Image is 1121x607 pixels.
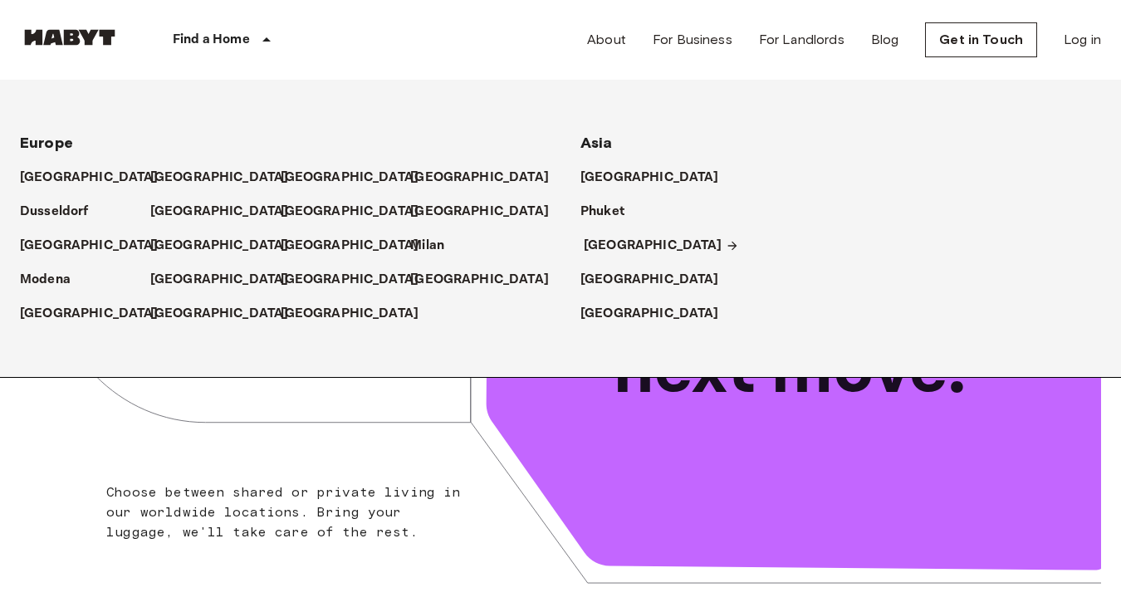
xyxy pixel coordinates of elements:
[580,168,719,188] p: [GEOGRAPHIC_DATA]
[281,270,436,290] a: [GEOGRAPHIC_DATA]
[614,246,1074,414] p: Unlock your next move.
[150,236,289,256] p: [GEOGRAPHIC_DATA]
[580,168,736,188] a: [GEOGRAPHIC_DATA]
[410,168,549,188] p: [GEOGRAPHIC_DATA]
[925,22,1037,57] a: Get in Touch
[580,270,719,290] p: [GEOGRAPHIC_DATA]
[150,304,289,324] p: [GEOGRAPHIC_DATA]
[281,236,436,256] a: [GEOGRAPHIC_DATA]
[871,30,899,50] a: Blog
[580,270,736,290] a: [GEOGRAPHIC_DATA]
[150,202,306,222] a: [GEOGRAPHIC_DATA]
[584,236,739,256] a: [GEOGRAPHIC_DATA]
[584,236,722,256] p: [GEOGRAPHIC_DATA]
[587,30,626,50] a: About
[580,202,624,222] p: Phuket
[281,168,436,188] a: [GEOGRAPHIC_DATA]
[410,202,549,222] p: [GEOGRAPHIC_DATA]
[20,29,120,46] img: Habyt
[580,304,719,324] p: [GEOGRAPHIC_DATA]
[410,202,565,222] a: [GEOGRAPHIC_DATA]
[20,304,175,324] a: [GEOGRAPHIC_DATA]
[653,30,732,50] a: For Business
[759,30,844,50] a: For Landlords
[281,202,419,222] p: [GEOGRAPHIC_DATA]
[281,202,436,222] a: [GEOGRAPHIC_DATA]
[281,304,419,324] p: [GEOGRAPHIC_DATA]
[410,236,461,256] a: Milan
[410,270,549,290] p: [GEOGRAPHIC_DATA]
[20,270,87,290] a: Modena
[150,270,306,290] a: [GEOGRAPHIC_DATA]
[150,304,306,324] a: [GEOGRAPHIC_DATA]
[150,270,289,290] p: [GEOGRAPHIC_DATA]
[20,236,159,256] p: [GEOGRAPHIC_DATA]
[410,168,565,188] a: [GEOGRAPHIC_DATA]
[20,270,71,290] p: Modena
[281,236,419,256] p: [GEOGRAPHIC_DATA]
[281,304,436,324] a: [GEOGRAPHIC_DATA]
[150,168,306,188] a: [GEOGRAPHIC_DATA]
[281,270,419,290] p: [GEOGRAPHIC_DATA]
[20,236,175,256] a: [GEOGRAPHIC_DATA]
[580,134,613,152] span: Asia
[20,202,89,222] p: Dusseldorf
[1064,30,1101,50] a: Log in
[20,134,73,152] span: Europe
[20,202,105,222] a: Dusseldorf
[410,270,565,290] a: [GEOGRAPHIC_DATA]
[106,482,463,542] p: Choose between shared or private living in our worldwide locations. Bring your luggage, we'll tak...
[173,30,250,50] p: Find a Home
[20,168,159,188] p: [GEOGRAPHIC_DATA]
[150,168,289,188] p: [GEOGRAPHIC_DATA]
[580,304,736,324] a: [GEOGRAPHIC_DATA]
[410,236,444,256] p: Milan
[20,304,159,324] p: [GEOGRAPHIC_DATA]
[150,236,306,256] a: [GEOGRAPHIC_DATA]
[580,202,641,222] a: Phuket
[20,168,175,188] a: [GEOGRAPHIC_DATA]
[281,168,419,188] p: [GEOGRAPHIC_DATA]
[150,202,289,222] p: [GEOGRAPHIC_DATA]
